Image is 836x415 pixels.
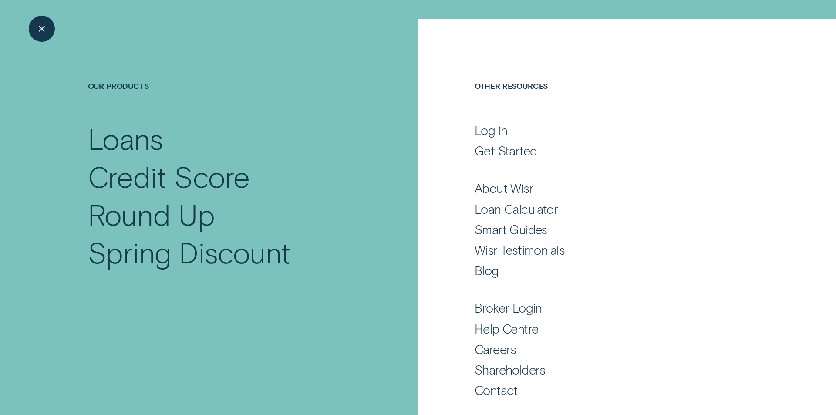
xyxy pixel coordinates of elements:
a: Contact [475,382,748,398]
div: Contact [475,382,518,398]
a: Help Centre [475,321,748,337]
h4: Our Products [88,81,357,120]
div: Wisr Testimonials [475,242,565,258]
a: Loans [88,120,357,158]
a: Round Up [88,196,357,233]
div: Spring Discount [88,233,290,271]
a: Loan Calculator [475,201,748,217]
div: Get Started [475,143,537,159]
div: Broker Login [475,300,542,316]
h4: Other Resources [475,81,748,120]
button: Close Menu [29,16,55,42]
a: Get Started [475,143,748,159]
div: Blog [475,263,499,278]
div: Credit Score [88,158,250,196]
div: Round Up [88,196,215,233]
a: Careers [475,341,748,357]
div: Help Centre [475,321,539,337]
div: Smart Guides [475,222,547,237]
div: Loan Calculator [475,201,558,217]
a: Smart Guides [475,222,748,237]
div: Log in [475,122,508,138]
a: Wisr Testimonials [475,242,748,258]
a: Credit Score [88,158,357,196]
a: Log in [475,122,748,138]
a: Spring Discount [88,233,357,271]
a: Blog [475,263,748,278]
div: About Wisr [475,180,533,196]
a: Shareholders [475,362,748,378]
a: About Wisr [475,180,748,196]
div: Loans [88,120,163,158]
a: Broker Login [475,300,748,316]
div: Careers [475,341,516,357]
div: Shareholders [475,362,546,378]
